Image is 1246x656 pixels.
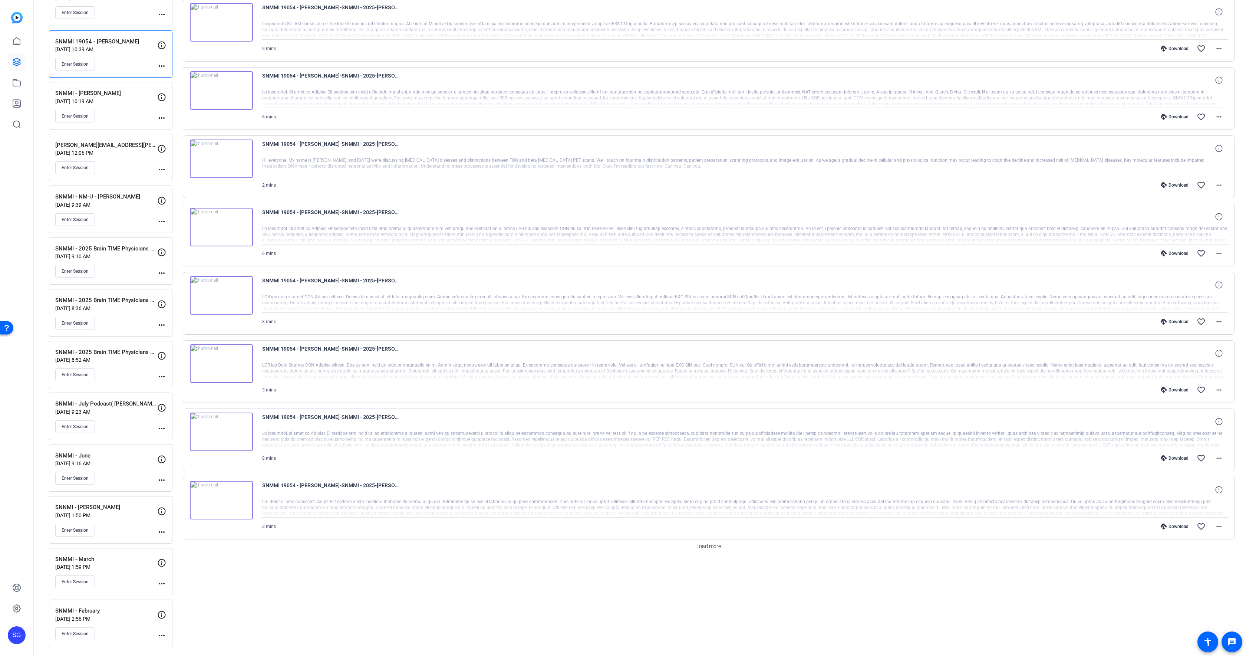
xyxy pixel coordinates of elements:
p: SNMMI - NM-U - [PERSON_NAME] [55,193,157,201]
p: SNMMI - 2025 Brain TIME Physicians Series - [PERSON_NAME] [55,348,157,357]
p: [DATE] 12:06 PM [55,150,157,156]
div: Download [1157,114,1192,120]
mat-icon: more_horiz [157,631,166,640]
button: Enter Session [55,524,95,537]
mat-icon: more_horiz [157,269,166,278]
button: Enter Session [55,6,95,19]
span: 8 mins [262,456,276,461]
mat-icon: more_horiz [157,62,166,70]
p: SNMMI 19054 - [PERSON_NAME] [55,37,157,46]
mat-icon: more_horiz [1214,386,1223,394]
p: SNMMI - March [55,555,157,564]
img: thumb-nail [190,344,253,383]
mat-icon: more_horiz [1214,522,1223,531]
button: Enter Session [55,161,95,174]
mat-icon: more_horiz [157,528,166,537]
button: Enter Session [55,420,95,433]
button: Enter Session [55,472,95,485]
span: 3 mins [262,387,276,393]
span: 9 mins [262,46,276,51]
span: 6 mins [262,251,276,256]
mat-icon: more_horiz [1214,249,1223,258]
img: thumb-nail [190,71,253,110]
span: Enter Session [62,475,89,481]
mat-icon: more_horiz [1214,44,1223,53]
mat-icon: more_horiz [157,217,166,226]
button: Enter Session [55,368,95,381]
mat-icon: favorite_border [1197,181,1206,190]
div: Download [1157,46,1192,52]
span: Enter Session [62,527,89,533]
span: 2 mins [262,183,276,188]
span: SNMMI 19054 - [PERSON_NAME]-SNMMI - 2025-[PERSON_NAME]-Chrome-2025-08-01-18-51-40-573-0 [262,276,399,294]
span: SNMMI 19054 - [PERSON_NAME]-SNMMI - 2025-[PERSON_NAME]-Chrome-2025-08-01-18-57-58-956-0 [262,208,399,226]
span: Enter Session [62,424,89,430]
p: SNMMI - June [55,452,157,460]
img: thumb-nail [190,481,253,519]
span: Enter Session [62,217,89,223]
span: Enter Session [62,372,89,378]
mat-icon: more_horiz [157,424,166,433]
mat-icon: more_horiz [1214,317,1223,326]
p: SNMMI - 2025 Brain TIME Physicians Series - [PERSON_NAME] [55,296,157,305]
span: SNMMI 19054 - [PERSON_NAME]-SNMMI - 2025-[PERSON_NAME]-Chrome-2025-08-01-19-17-08-738-0 [262,3,399,21]
mat-icon: more_horiz [1214,112,1223,121]
mat-icon: favorite_border [1197,522,1206,531]
mat-icon: more_horiz [157,579,166,588]
p: [DATE] 10:39 AM [55,46,157,52]
img: thumb-nail [190,276,253,315]
mat-icon: more_horiz [157,372,166,381]
span: Enter Session [62,10,89,16]
mat-icon: more_horiz [157,165,166,174]
p: [DATE] 1:50 PM [55,512,157,518]
button: Enter Session [55,265,95,278]
mat-icon: favorite_border [1197,386,1206,394]
p: [DATE] 8:36 AM [55,305,157,311]
span: Enter Session [62,579,89,585]
div: Download [1157,524,1192,529]
p: [DATE] 1:59 PM [55,564,157,570]
div: Download [1157,387,1192,393]
img: thumb-nail [190,413,253,451]
mat-icon: more_horiz [157,10,166,19]
mat-icon: favorite_border [1197,454,1206,463]
img: thumb-nail [190,3,253,42]
button: Load more [693,539,724,553]
p: [DATE] 9:16 AM [55,460,157,466]
p: [DATE] 9:39 AM [55,202,157,208]
div: SG [8,626,26,644]
div: Download [1157,455,1192,461]
p: [DATE] 10:19 AM [55,98,157,104]
mat-icon: favorite_border [1197,44,1206,53]
img: thumb-nail [190,208,253,246]
mat-icon: more_horiz [157,114,166,122]
span: SNMMI 19054 - [PERSON_NAME]-SNMMI - 2025-[PERSON_NAME]-Chrome-2025-08-01-19-06-50-060-0 [262,71,399,89]
span: Enter Session [62,113,89,119]
span: Enter Session [62,320,89,326]
mat-icon: favorite_border [1197,112,1206,121]
span: Enter Session [62,61,89,67]
p: [DATE] 9:23 AM [55,409,157,415]
span: Enter Session [62,268,89,274]
div: Download [1157,250,1192,256]
p: [DATE] 9:10 AM [55,253,157,259]
p: SNMMI - February [55,607,157,615]
mat-icon: message [1227,637,1236,646]
button: Enter Session [55,58,95,70]
button: Enter Session [55,110,95,122]
mat-icon: more_horiz [157,321,166,329]
mat-icon: more_horiz [157,476,166,485]
mat-icon: more_horiz [1214,181,1223,190]
span: Enter Session [62,165,89,171]
p: [PERSON_NAME][EMAIL_ADDRESS][PERSON_NAME][DOMAIN_NAME] [55,141,157,150]
mat-icon: favorite_border [1197,317,1206,326]
span: SNMMI 19054 - [PERSON_NAME]-SNMMI - 2025-[PERSON_NAME]-Chrome-2025-08-01-19-04-38-348-0 [262,140,399,157]
button: Enter Session [55,575,95,588]
span: Enter Session [62,631,89,637]
button: Enter Session [55,317,95,329]
span: SNMMI 19054 - [PERSON_NAME]-SNMMI - 2025-[PERSON_NAME]-Chrome-2025-08-01-18-48-24-433-0 [262,344,399,362]
span: Load more [696,542,721,550]
p: SNNMI - [PERSON_NAME] [55,503,157,512]
mat-icon: favorite_border [1197,249,1206,258]
span: 3 mins [262,319,276,324]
